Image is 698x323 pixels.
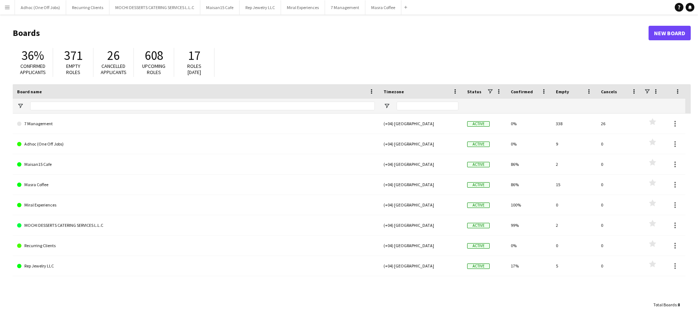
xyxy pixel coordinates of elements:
a: New Board [649,26,691,40]
div: (+04) [GEOGRAPHIC_DATA] [379,154,463,174]
button: Miral Experiences [281,0,325,15]
div: (+04) [GEOGRAPHIC_DATA] [379,195,463,215]
span: Confirmed [511,89,533,94]
div: (+04) [GEOGRAPHIC_DATA] [379,215,463,235]
button: Adhoc (One Off Jobs) [15,0,66,15]
span: 371 [64,48,83,64]
span: Roles [DATE] [187,63,201,75]
span: Active [467,203,490,208]
div: 2 [551,154,597,174]
input: Board name Filter Input [30,102,375,110]
span: Empty [556,89,569,94]
div: 0 [597,154,642,174]
span: 26 [107,48,120,64]
div: (+04) [GEOGRAPHIC_DATA] [379,134,463,154]
button: Masra Coffee [365,0,401,15]
span: Total Boards [653,302,677,307]
div: 0% [506,114,551,134]
div: 0 [597,215,642,235]
span: 36% [21,48,44,64]
button: Open Filter Menu [384,103,390,109]
div: 15 [551,175,597,195]
span: Cancelled applicants [101,63,127,75]
div: 338 [551,114,597,134]
div: 0 [597,236,642,255]
button: Recurring Clients [66,0,109,15]
div: 17% [506,256,551,276]
div: 0 [597,175,642,195]
div: 0 [551,236,597,255]
a: Masra Coffee [17,175,375,195]
div: 0 [597,195,642,215]
span: Empty roles [66,63,80,75]
div: (+04) [GEOGRAPHIC_DATA] [379,114,463,134]
span: Status [467,89,481,94]
span: Active [467,162,490,167]
div: 0% [506,236,551,255]
span: Active [467,243,490,249]
span: Active [467,182,490,188]
a: Maisan15 Cafe [17,154,375,175]
span: Active [467,121,490,127]
div: (+04) [GEOGRAPHIC_DATA] [379,256,463,276]
span: Timezone [384,89,404,94]
span: Cancels [601,89,617,94]
span: Board name [17,89,42,94]
button: Rep Jewelry LLC [240,0,281,15]
div: 99% [506,215,551,235]
div: : [653,298,680,312]
div: 0 [597,134,642,154]
div: 26 [597,114,642,134]
a: 7 Management [17,114,375,134]
div: 0 [597,256,642,276]
div: 2 [551,215,597,235]
span: 8 [678,302,680,307]
span: Active [467,142,490,147]
div: 86% [506,154,551,174]
a: MOCHI DESSERTS CATERING SERVICES L.L.C [17,215,375,236]
div: 0 [551,195,597,215]
span: Upcoming roles [142,63,165,75]
button: Maisan15 Cafe [200,0,240,15]
h1: Boards [13,28,649,38]
span: Active [467,223,490,228]
div: 0% [506,134,551,154]
button: MOCHI DESSERTS CATERING SERVICES L.L.C [109,0,200,15]
div: (+04) [GEOGRAPHIC_DATA] [379,236,463,255]
div: 86% [506,175,551,195]
a: Recurring Clients [17,236,375,256]
span: 608 [145,48,163,64]
div: (+04) [GEOGRAPHIC_DATA] [379,175,463,195]
button: Open Filter Menu [17,103,24,109]
span: 17 [188,48,200,64]
div: 100% [506,195,551,215]
a: Rep Jewelry LLC [17,256,375,276]
button: 7 Management [325,0,365,15]
input: Timezone Filter Input [397,102,458,110]
a: Miral Experiences [17,195,375,215]
div: 9 [551,134,597,154]
div: 5 [551,256,597,276]
a: Adhoc (One Off Jobs) [17,134,375,154]
span: Confirmed applicants [20,63,46,75]
span: Active [467,263,490,269]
